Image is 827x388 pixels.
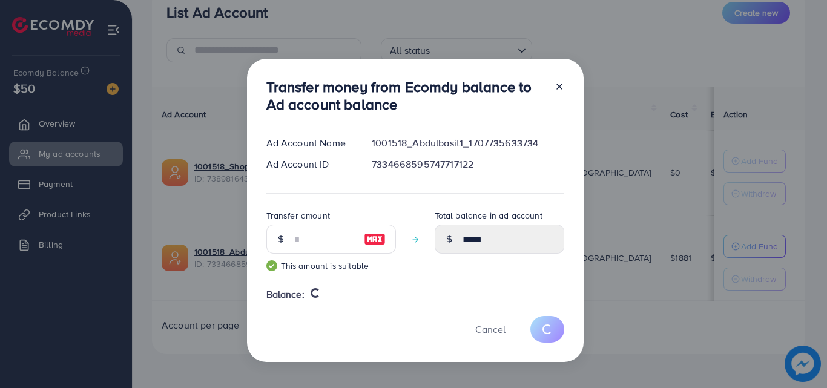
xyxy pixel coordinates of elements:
span: Cancel [475,323,506,336]
button: Cancel [460,316,521,342]
h3: Transfer money from Ecomdy balance to Ad account balance [266,78,545,113]
img: image [364,232,386,246]
div: Ad Account ID [257,157,363,171]
div: 1001518_Abdulbasit1_1707735633734 [362,136,573,150]
small: This amount is suitable [266,260,396,272]
label: Transfer amount [266,209,330,222]
img: guide [266,260,277,271]
span: Balance: [266,288,305,301]
div: 7334668595747717122 [362,157,573,171]
div: Ad Account Name [257,136,363,150]
label: Total balance in ad account [435,209,542,222]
